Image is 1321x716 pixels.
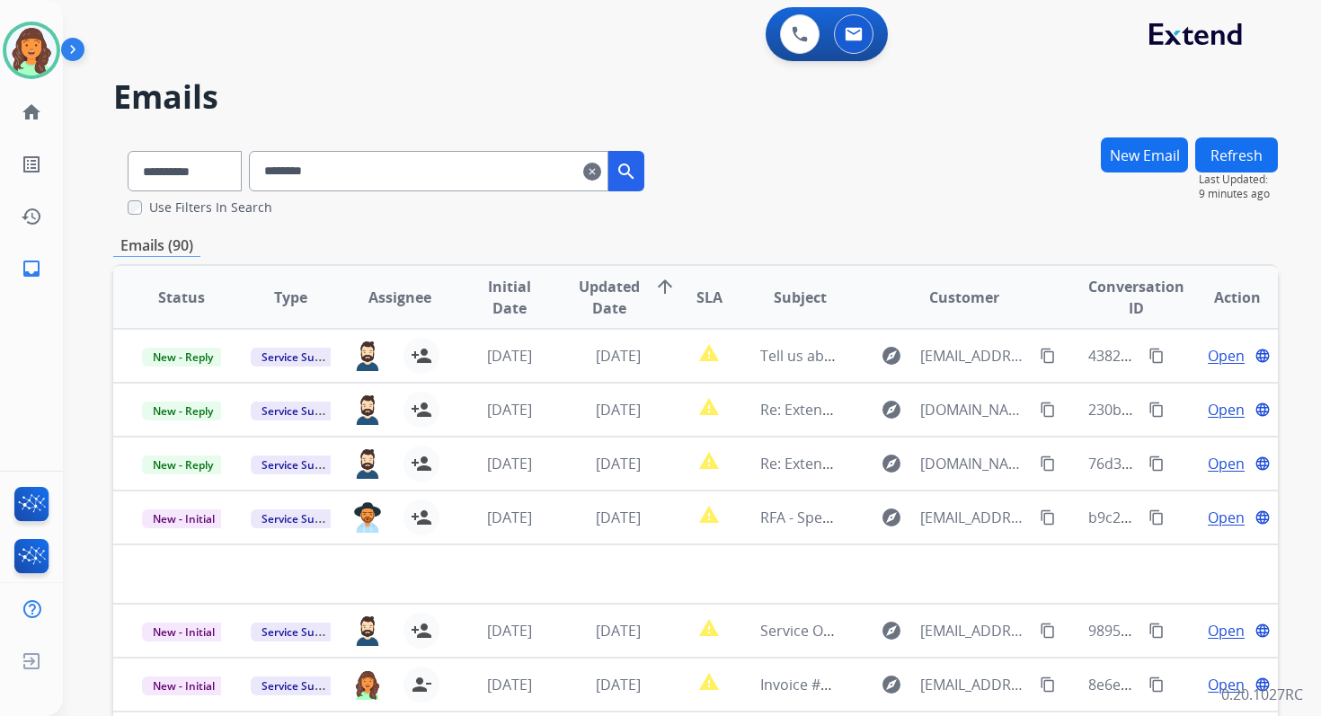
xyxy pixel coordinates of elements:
img: avatar [6,25,57,75]
span: [DATE] [596,675,641,694]
span: New - Reply [142,455,224,474]
span: Status [158,287,205,308]
span: New - Initial [142,623,226,641]
mat-icon: explore [881,345,902,367]
mat-icon: explore [881,674,902,695]
mat-icon: content_copy [1040,509,1056,526]
span: Initial Date [469,276,548,319]
p: 0.20.1027RC [1221,684,1303,705]
p: Emails (90) [113,234,200,257]
span: New - Reply [142,348,224,367]
span: [DATE] [487,621,532,641]
span: 9 minutes ago [1199,187,1278,201]
label: Use Filters In Search [149,199,272,217]
img: agent-avatar [353,394,382,425]
span: [DATE] [487,454,532,473]
span: Customer [929,287,999,308]
mat-icon: language [1255,455,1271,472]
mat-icon: person_add [411,507,432,528]
span: Updated Date [579,276,640,319]
span: [DATE] [596,454,641,473]
mat-icon: explore [881,507,902,528]
mat-icon: language [1255,348,1271,364]
span: New - Initial [142,509,226,528]
img: agent-avatar [353,502,382,533]
span: [DATE] [487,675,532,694]
mat-icon: content_copy [1148,402,1165,418]
mat-icon: report_problem [698,342,720,364]
mat-icon: arrow_upward [654,276,676,297]
button: Refresh [1195,137,1278,172]
mat-icon: explore [881,620,902,641]
mat-icon: language [1255,676,1271,693]
mat-icon: language [1255,623,1271,639]
span: Conversation ID [1088,276,1184,319]
span: Open [1208,345,1245,367]
mat-icon: history [21,206,42,227]
mat-icon: person_add [411,345,432,367]
mat-icon: content_copy [1148,509,1165,526]
mat-icon: report_problem [698,617,720,639]
span: Open [1208,620,1245,641]
span: Service Support [251,676,353,695]
mat-icon: language [1255,402,1271,418]
th: Action [1168,266,1278,329]
span: Service Support [251,455,353,474]
mat-icon: explore [881,453,902,474]
span: Service Order 9233d6ad-2828-4204-a487-e6db96de772b Booked with Velofix [760,621,1274,641]
span: [DATE] [596,621,641,641]
mat-icon: search [616,161,637,182]
span: [DATE] [596,400,641,420]
mat-icon: content_copy [1148,623,1165,639]
mat-icon: list_alt [21,154,42,175]
span: Assignee [368,287,431,308]
mat-icon: report_problem [698,671,720,693]
span: Open [1208,453,1245,474]
mat-icon: language [1255,509,1271,526]
mat-icon: person_add [411,453,432,474]
span: [DATE] [487,508,532,527]
mat-icon: content_copy [1148,676,1165,693]
span: [EMAIL_ADDRESS][DOMAIN_NAME] [920,620,1030,641]
span: [EMAIL_ADDRESS][DOMAIN_NAME] [920,507,1030,528]
img: agent-avatar [353,669,382,700]
h2: Emails [113,79,1278,115]
mat-icon: content_copy [1148,455,1165,472]
mat-icon: clear [583,161,601,182]
span: Open [1208,399,1245,420]
span: Subject [774,287,827,308]
span: [EMAIL_ADDRESS][DOMAIN_NAME] [920,345,1030,367]
span: SLA [696,287,723,308]
mat-icon: person_add [411,620,432,641]
mat-icon: content_copy [1148,348,1165,364]
mat-icon: content_copy [1040,348,1056,364]
span: Service Support [251,348,353,367]
span: Last Updated: [1199,172,1278,187]
span: Open [1208,507,1245,528]
button: New Email [1101,137,1188,172]
span: Service Support [251,623,353,641]
span: New - Initial [142,676,226,695]
mat-icon: report_problem [698,396,720,418]
span: Type [274,287,307,308]
mat-icon: content_copy [1040,676,1056,693]
mat-icon: content_copy [1040,402,1056,418]
img: agent-avatar [353,615,382,646]
span: [DATE] [487,346,532,366]
mat-icon: person_remove [411,674,432,695]
span: [DOMAIN_NAME][EMAIL_ADDRESS][DOMAIN_NAME] [920,399,1030,420]
img: agent-avatar [353,448,382,479]
span: Service Support [251,402,353,420]
span: Service Support [251,509,353,528]
mat-icon: person_add [411,399,432,420]
span: [EMAIL_ADDRESS][DOMAIN_NAME] [920,674,1030,695]
mat-icon: content_copy [1040,455,1056,472]
mat-icon: inbox [21,258,42,279]
mat-icon: report_problem [698,504,720,526]
mat-icon: report_problem [698,450,720,472]
span: [DATE] [487,400,532,420]
mat-icon: explore [881,399,902,420]
img: agent-avatar [353,340,382,371]
mat-icon: home [21,102,42,123]
mat-icon: content_copy [1040,623,1056,639]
